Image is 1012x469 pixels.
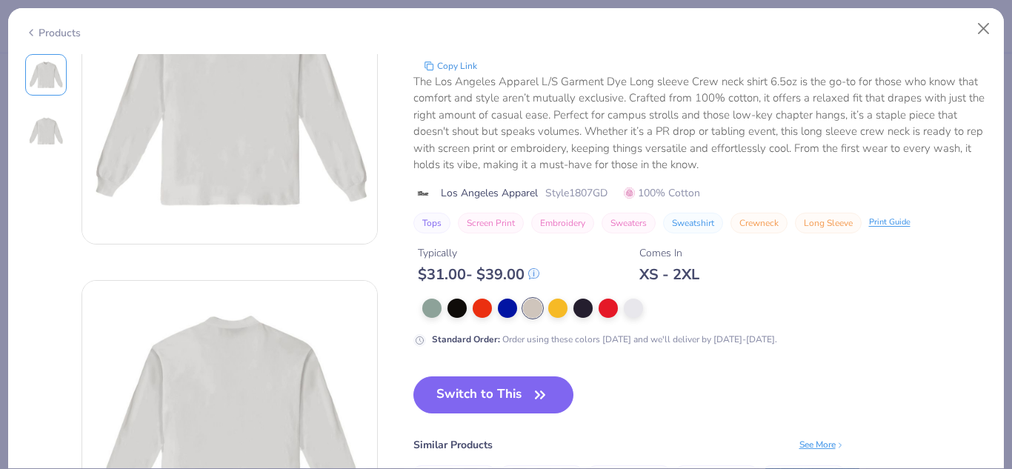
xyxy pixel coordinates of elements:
button: Tops [413,213,450,233]
button: Long Sleeve [795,213,862,233]
div: Typically [418,245,539,261]
div: Order using these colors [DATE] and we'll deliver by [DATE]-[DATE]. [432,333,777,346]
button: Sweaters [602,213,656,233]
div: The Los Angeles Apparel L/S Garment Dye Long sleeve Crew neck shirt 6.5oz is the go-to for those ... [413,73,988,173]
img: Front [28,57,64,93]
div: Comes In [639,245,699,261]
span: Style 1807GD [545,185,607,201]
div: See More [799,438,845,451]
button: Embroidery [531,213,594,233]
div: Products [25,25,81,41]
div: XS - 2XL [639,265,699,284]
div: $ 31.00 - $ 39.00 [418,265,539,284]
img: brand logo [413,187,433,199]
button: Crewneck [730,213,788,233]
span: 100% Cotton [624,185,700,201]
button: Close [970,15,998,43]
div: Similar Products [413,437,493,453]
button: Switch to This [413,376,574,413]
button: Screen Print [458,213,524,233]
img: Back [28,113,64,149]
div: Print Guide [869,216,911,229]
button: Sweatshirt [663,213,723,233]
strong: Standard Order : [432,333,500,345]
button: copy to clipboard [419,59,482,73]
span: Los Angeles Apparel [441,185,538,201]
